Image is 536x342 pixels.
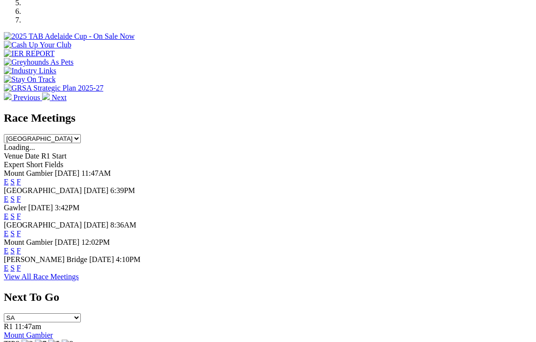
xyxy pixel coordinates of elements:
[17,247,21,255] a: F
[17,264,21,272] a: F
[4,212,9,220] a: E
[4,143,35,151] span: Loading...
[4,67,56,75] img: Industry Links
[13,93,40,102] span: Previous
[11,212,15,220] a: S
[11,264,15,272] a: S
[4,273,79,281] a: View All Race Meetings
[55,238,80,246] span: [DATE]
[4,84,103,92] img: GRSA Strategic Plan 2025-27
[4,160,24,169] span: Expert
[116,255,141,263] span: 4:10PM
[4,247,9,255] a: E
[11,195,15,203] a: S
[4,264,9,272] a: E
[4,291,532,304] h2: Next To Go
[4,186,82,194] span: [GEOGRAPHIC_DATA]
[4,58,74,67] img: Greyhounds As Pets
[17,195,21,203] a: F
[4,204,26,212] span: Gawler
[4,75,55,84] img: Stay On Track
[11,178,15,186] a: S
[15,322,41,331] span: 11:47am
[4,331,53,339] a: Mount Gambier
[84,186,109,194] span: [DATE]
[17,229,21,238] a: F
[42,92,50,100] img: chevron-right-pager-white.svg
[81,169,111,177] span: 11:47AM
[4,169,53,177] span: Mount Gambier
[28,204,53,212] span: [DATE]
[17,212,21,220] a: F
[11,229,15,238] a: S
[4,92,11,100] img: chevron-left-pager-white.svg
[4,49,55,58] img: IER REPORT
[11,247,15,255] a: S
[110,221,136,229] span: 8:36AM
[4,112,532,125] h2: Race Meetings
[25,152,39,160] span: Date
[44,160,63,169] span: Fields
[81,238,110,246] span: 12:02PM
[41,152,66,160] span: R1 Start
[17,178,21,186] a: F
[4,221,82,229] span: [GEOGRAPHIC_DATA]
[4,41,71,49] img: Cash Up Your Club
[4,93,42,102] a: Previous
[55,204,80,212] span: 3:42PM
[4,195,9,203] a: E
[4,238,53,246] span: Mount Gambier
[42,93,66,102] a: Next
[4,322,13,331] span: R1
[4,152,23,160] span: Venue
[4,32,135,41] img: 2025 TAB Adelaide Cup - On Sale Now
[4,255,88,263] span: [PERSON_NAME] Bridge
[52,93,66,102] span: Next
[89,255,114,263] span: [DATE]
[26,160,43,169] span: Short
[84,221,109,229] span: [DATE]
[4,229,9,238] a: E
[4,178,9,186] a: E
[55,169,80,177] span: [DATE]
[110,186,135,194] span: 6:39PM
